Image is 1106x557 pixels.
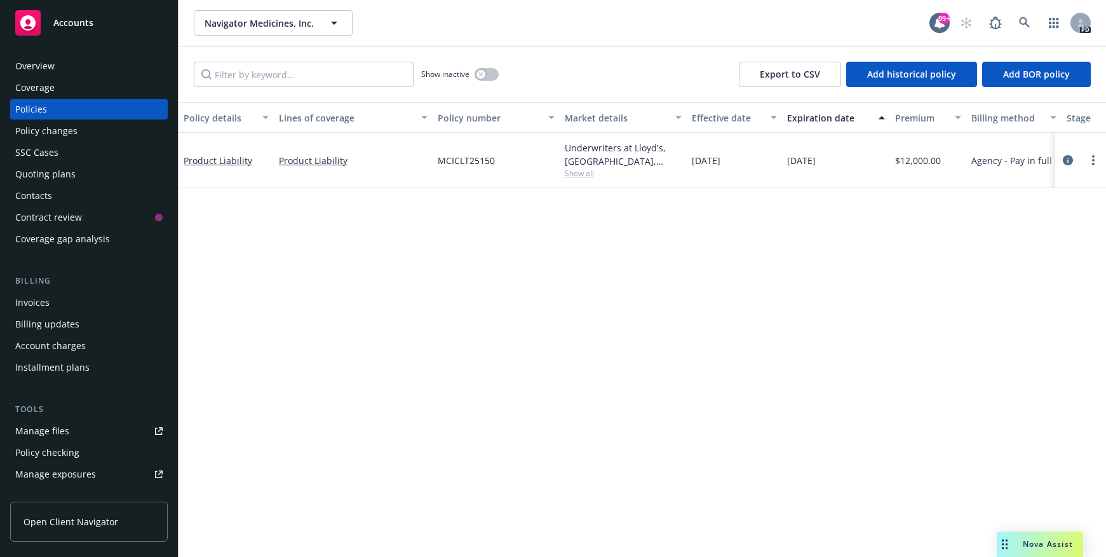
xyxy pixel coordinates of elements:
[997,532,1013,557] div: Drag to move
[1060,153,1076,168] a: circleInformation
[846,62,977,87] button: Add historical policy
[890,102,966,133] button: Premium
[10,142,168,163] a: SSC Cases
[10,292,168,313] a: Invoices
[15,292,50,313] div: Invoices
[205,17,314,30] span: Navigator Medicines, Inc.
[895,111,947,125] div: Premium
[15,207,82,228] div: Contract review
[10,357,168,378] a: Installment plans
[760,68,820,80] span: Export to CSV
[15,357,90,378] div: Installment plans
[10,121,168,141] a: Policy changes
[194,10,353,36] button: Navigator Medicines, Inc.
[15,443,79,463] div: Policy checking
[692,154,720,167] span: [DATE]
[10,464,168,485] a: Manage exposures
[438,111,541,125] div: Policy number
[279,154,428,167] a: Product Liability
[895,154,941,167] span: $12,000.00
[739,62,841,87] button: Export to CSV
[10,421,168,441] a: Manage files
[565,141,682,168] div: Underwriters at Lloyd's, [GEOGRAPHIC_DATA], [PERSON_NAME] of [GEOGRAPHIC_DATA], Clinical Trials I...
[982,62,1091,87] button: Add BOR policy
[983,10,1008,36] a: Report a Bug
[15,164,76,184] div: Quoting plans
[1003,68,1070,80] span: Add BOR policy
[10,229,168,249] a: Coverage gap analysis
[1023,539,1073,549] span: Nova Assist
[24,515,118,528] span: Open Client Navigator
[15,464,96,485] div: Manage exposures
[194,62,414,87] input: Filter by keyword...
[10,164,168,184] a: Quoting plans
[10,486,168,506] a: Manage certificates
[10,275,168,287] div: Billing
[184,155,252,167] a: Product Liability
[433,102,560,133] button: Policy number
[10,336,168,356] a: Account charges
[421,69,469,79] span: Show inactive
[10,78,168,98] a: Coverage
[1012,10,1037,36] a: Search
[10,207,168,228] a: Contract review
[274,102,433,133] button: Lines of coverage
[10,186,168,206] a: Contacts
[10,403,168,416] div: Tools
[53,18,93,28] span: Accounts
[438,154,495,167] span: MCICLT25150
[1067,111,1106,125] div: Stage
[565,168,682,179] span: Show all
[687,102,782,133] button: Effective date
[692,111,763,125] div: Effective date
[560,102,687,133] button: Market details
[1041,10,1067,36] a: Switch app
[997,532,1083,557] button: Nova Assist
[787,154,816,167] span: [DATE]
[867,68,956,80] span: Add historical policy
[10,56,168,76] a: Overview
[15,56,55,76] div: Overview
[971,111,1042,125] div: Billing method
[966,102,1062,133] button: Billing method
[179,102,274,133] button: Policy details
[15,336,86,356] div: Account charges
[782,102,890,133] button: Expiration date
[787,111,871,125] div: Expiration date
[1086,153,1101,168] a: more
[15,314,79,334] div: Billing updates
[10,314,168,334] a: Billing updates
[15,186,52,206] div: Contacts
[15,99,47,120] div: Policies
[971,154,1052,167] span: Agency - Pay in full
[184,111,255,125] div: Policy details
[15,421,69,441] div: Manage files
[15,486,98,506] div: Manage certificates
[15,78,55,98] div: Coverage
[10,5,168,41] a: Accounts
[15,142,58,163] div: SSC Cases
[15,229,110,249] div: Coverage gap analysis
[938,13,950,24] div: 99+
[279,111,414,125] div: Lines of coverage
[565,111,668,125] div: Market details
[10,99,168,120] a: Policies
[954,10,979,36] a: Start snowing
[15,121,78,141] div: Policy changes
[10,443,168,463] a: Policy checking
